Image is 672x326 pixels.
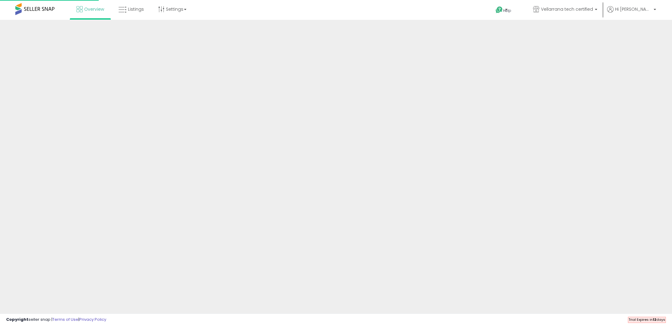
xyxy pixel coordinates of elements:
i: Get Help [495,6,503,14]
a: Hi [PERSON_NAME] [607,6,656,20]
span: Overview [84,6,104,12]
a: Help [491,2,523,20]
span: Listings [128,6,144,12]
span: Hi [PERSON_NAME] [615,6,652,12]
span: Help [503,8,511,13]
span: Vellarrana tech certified [541,6,593,12]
